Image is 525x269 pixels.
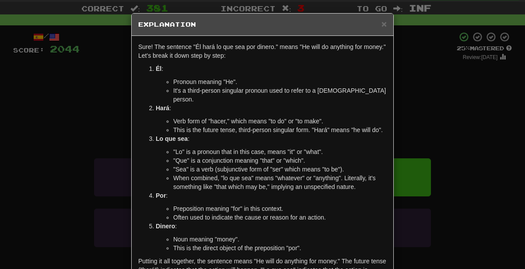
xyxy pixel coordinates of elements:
[173,126,387,134] li: This is the future tense, third-person singular form. "Hará" means "he will do".
[173,235,387,244] li: Noun meaning "money".
[156,64,387,73] p: :
[173,244,387,252] li: This is the direct object of the preposition "por".
[156,192,166,199] strong: Por
[173,204,387,213] li: Preposition meaning "for" in this context.
[173,147,387,156] li: "Lo" is a pronoun that in this case, means "it" or "what".
[381,19,387,29] span: ×
[156,105,169,112] strong: Hará
[381,19,387,28] button: Close
[138,20,387,29] h5: Explanation
[173,117,387,126] li: Verb form of "hacer," which means "to do" or "to make".
[156,65,161,72] strong: Él
[173,174,387,191] li: When combined, "lo que sea" means "whatever" or "anything". Literally, it's something like "that ...
[173,213,387,222] li: Often used to indicate the cause or reason for an action.
[156,104,387,112] p: :
[156,222,387,231] p: :
[156,223,175,230] strong: Dinero
[173,86,387,104] li: It's a third-person singular pronoun used to refer to a [DEMOGRAPHIC_DATA] person.
[173,165,387,174] li: "Sea" is a verb (subjunctive form of "ser" which means "to be").
[156,191,387,200] p: :
[173,77,387,86] li: Pronoun meaning "He".
[156,135,188,142] strong: Lo que sea
[173,156,387,165] li: "Que" is a conjunction meaning "that" or "which".
[138,42,387,60] p: Sure! The sentence "Él hará lo que sea por dinero." means "He will do anything for money." Let's ...
[156,134,387,143] p: :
